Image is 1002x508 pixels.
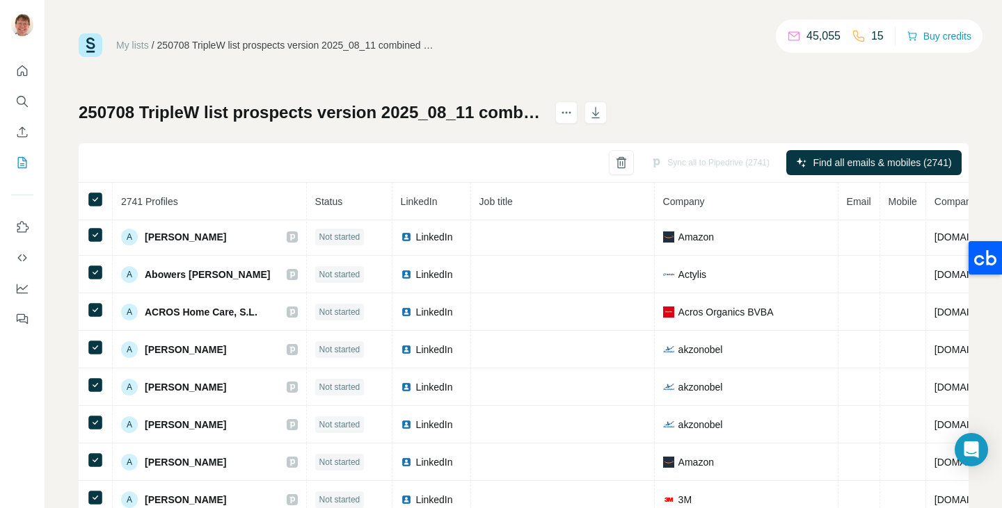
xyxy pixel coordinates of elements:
span: [PERSON_NAME] [145,493,226,507]
span: LinkedIn [416,343,453,357]
span: [PERSON_NAME] [145,380,226,394]
li: / [152,38,154,52]
span: Status [315,196,343,207]
img: LinkedIn logo [401,457,412,468]
span: Company [663,196,705,207]
span: Amazon [678,230,714,244]
span: Actylis [678,268,706,281]
span: Email [847,196,871,207]
img: LinkedIn logo [401,306,412,318]
button: Use Surfe on LinkedIn [11,215,33,240]
img: company-logo [663,494,674,505]
span: [PERSON_NAME] [145,418,226,432]
button: actions [555,101,578,124]
span: LinkedIn [416,268,453,281]
img: LinkedIn logo [401,419,412,430]
button: Feedback [11,306,33,331]
span: Mobile [889,196,917,207]
span: Not started [319,381,360,393]
span: Not started [319,493,360,506]
button: Search [11,89,33,114]
span: 3M [678,493,692,507]
a: My lists [116,40,149,51]
img: company-logo [663,231,674,243]
span: Not started [319,268,360,281]
img: LinkedIn logo [401,231,412,243]
div: A [121,341,138,358]
span: akzonobel [678,343,723,357]
span: LinkedIn [416,418,453,432]
span: Job title [479,196,513,207]
span: LinkedIn [416,380,453,394]
button: Dashboard [11,276,33,301]
div: A [121,266,138,283]
div: A [121,229,138,245]
img: company-logo [663,382,674,393]
span: Not started [319,306,360,318]
div: A [121,454,138,470]
span: Find all emails & mobiles (2741) [813,156,951,170]
span: Not started [319,418,360,431]
p: 15 [871,28,884,44]
span: [PERSON_NAME] [145,455,226,469]
span: Abowers [PERSON_NAME] [145,268,270,281]
p: 45,055 [806,28,841,44]
img: company-logo [663,269,674,280]
span: LinkedIn [416,230,453,244]
span: Acros Organics BVBA [678,305,774,319]
div: A [121,416,138,433]
div: A [121,491,138,508]
div: 250708 TripleW list prospects version 2025_08_11 combined persons [157,38,436,52]
span: LinkedIn [416,493,453,507]
h1: 250708 TripleW list prospects version 2025_08_11 combined persons [79,101,543,124]
span: [PERSON_NAME] [145,230,226,244]
div: Open Intercom Messenger [955,433,988,466]
span: Not started [319,231,360,243]
span: LinkedIn [416,455,453,469]
div: A [121,304,138,320]
img: LinkedIn logo [401,494,412,505]
span: ACROS Home Care, S.L. [145,305,257,319]
span: Not started [319,456,360,468]
img: LinkedIn logo [401,382,412,393]
img: Avatar [11,14,33,36]
img: LinkedIn logo [401,344,412,355]
button: My lists [11,150,33,175]
button: Enrich CSV [11,120,33,145]
img: Surfe Logo [79,33,102,57]
img: company-logo [663,457,674,468]
span: [PERSON_NAME] [145,343,226,357]
button: Quick start [11,58,33,83]
span: LinkedIn [416,305,453,319]
div: A [121,379,138,395]
span: 2741 Profiles [121,196,178,207]
img: LinkedIn logo [401,269,412,280]
span: LinkedIn [401,196,438,207]
img: company-logo [663,419,674,430]
span: Amazon [678,455,714,469]
button: Buy credits [907,26,971,46]
img: company-logo [663,306,674,318]
img: company-logo [663,344,674,355]
span: akzonobel [678,380,723,394]
button: Use Surfe API [11,245,33,270]
span: akzonobel [678,418,723,432]
span: Not started [319,343,360,356]
button: Find all emails & mobiles (2741) [786,150,962,175]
